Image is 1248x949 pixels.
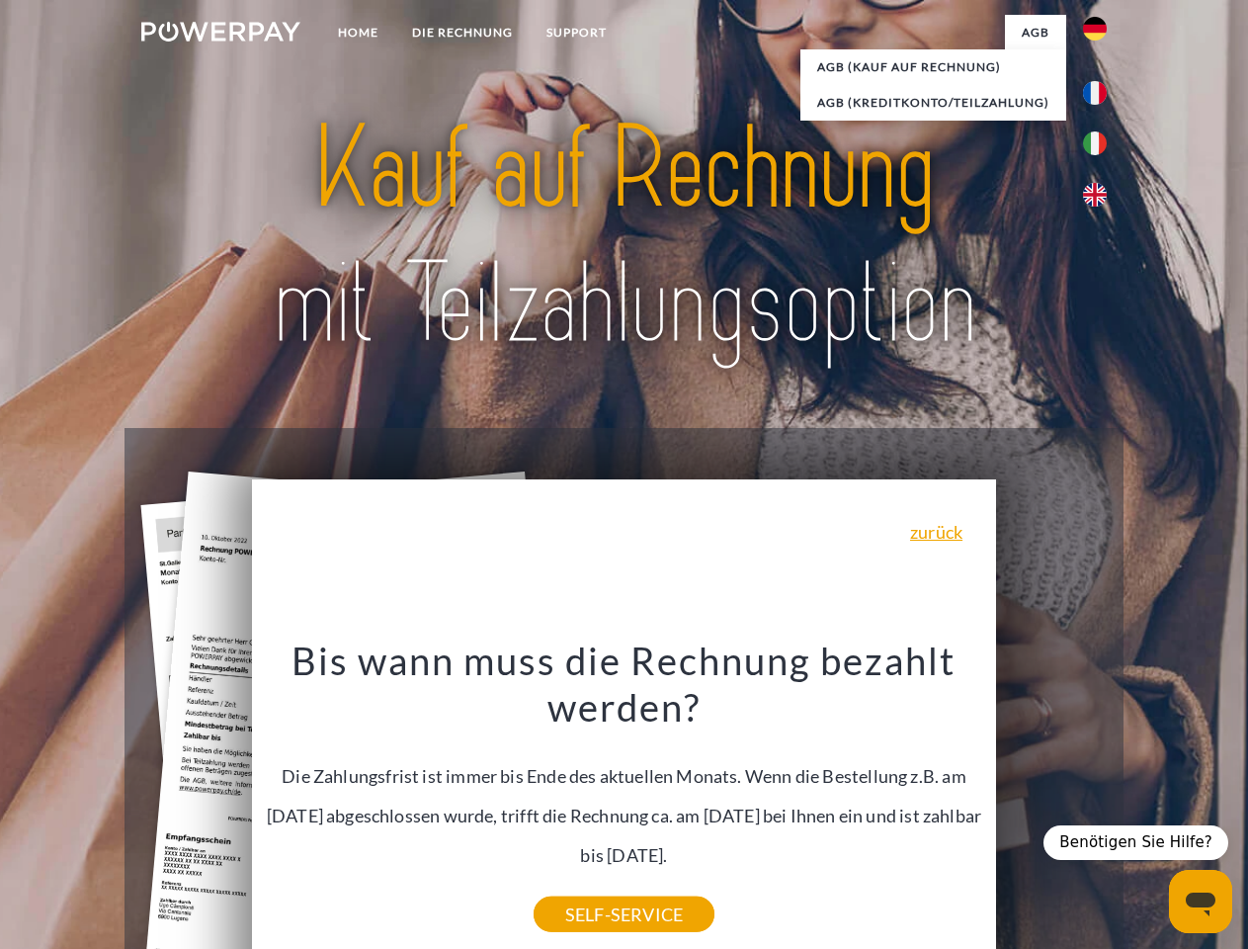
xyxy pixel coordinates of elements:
[1169,870,1232,933] iframe: Schaltfläche zum Öffnen des Messaging-Fensters; Konversation läuft
[800,49,1066,85] a: AGB (Kauf auf Rechnung)
[189,95,1059,379] img: title-powerpay_de.svg
[264,637,985,914] div: Die Zahlungsfrist ist immer bis Ende des aktuellen Monats. Wenn die Bestellung z.B. am [DATE] abg...
[1083,17,1107,41] img: de
[534,897,714,932] a: SELF-SERVICE
[395,15,530,50] a: DIE RECHNUNG
[800,85,1066,121] a: AGB (Kreditkonto/Teilzahlung)
[910,523,962,541] a: zurück
[321,15,395,50] a: Home
[141,22,300,42] img: logo-powerpay-white.svg
[1043,825,1228,860] div: Benötigen Sie Hilfe?
[1005,15,1066,50] a: agb
[530,15,624,50] a: SUPPORT
[1083,81,1107,105] img: fr
[1083,131,1107,155] img: it
[1083,183,1107,207] img: en
[264,637,985,732] h3: Bis wann muss die Rechnung bezahlt werden?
